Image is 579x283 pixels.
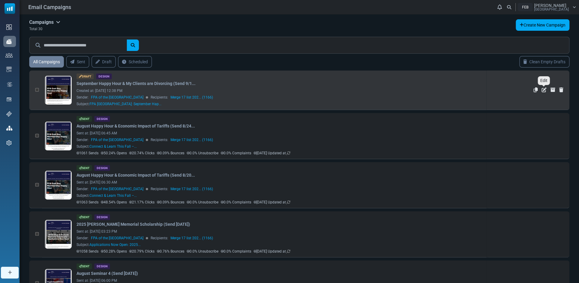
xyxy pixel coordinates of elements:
strong: CE Credit: [13,194,33,199]
li: Get expert insights on bitcoin's value drivers and the growing role of stablecoins in finance [25,222,180,233]
a: September Happy Hour & My Clients are Divorcing (Send 9/1... [77,80,196,87]
div: Sender: Recipients: [77,186,484,192]
span: Two Events, One Goal: Grow Your Network and Your Practice [14,50,177,57]
p: Join us for a high-impact session with [PERSON_NAME], CIO at Bitwise Asset Management and one of ... [13,200,180,211]
span: [PERSON_NAME] [534,3,566,8]
p: [DATE] Updated at [254,249,290,254]
strong: [PERSON_NAME] [60,271,95,275]
p: [DATE] Afternoon 3:30 PM to 5:15 PM Orinda Country Club Qualifies for CFP CE credit [13,176,180,200]
div: Sender: Recipients: [77,137,484,143]
p: 1063 Sends [77,200,99,205]
img: FPA East Bay Membership Happy Hour at Chicken Pie Shop [6,66,187,168]
span: Two Events You Don’t Want to Miss – One Starts [DATE]! [21,50,172,57]
div: Crypto has gotten too big to ignore. What was once a retail-led niche has become an institutional... [13,194,180,236]
a: Draft [92,56,116,68]
h5: Campaigns [29,19,60,25]
img: dashboard-icon.svg [6,24,12,30]
img: campaigns-icon-active.png [6,39,12,44]
div: Sent at: [DATE] 03:23 PM [77,229,484,234]
div: Sent [77,116,92,122]
div: Sent [77,263,92,269]
strong: 3:30 PM to 5:15 PM [18,212,56,216]
div: Created at: [DATE] 12:38 PM [77,88,484,93]
img: workflow.svg [6,81,13,88]
div: Design [94,263,110,269]
span: FPA of the [GEOGRAPHIC_DATA] [91,95,143,100]
p: Tips to help clients make informed decisions [25,269,180,275]
p: Whether you're new to FPA or a long-time member, join us for good conversation, great people, and... [13,223,180,235]
div: Sent [77,214,92,220]
p: ✅ No cost to attend ✅ 1 free drink for FPA members ✅ Open to members and guests ✅ Great networkin... [13,245,180,268]
img: 2025 FPA NorCal Conference [6,73,187,175]
a: Duplicate [534,87,538,92]
img: contacts-icon.svg [5,53,13,57]
p: [DATE] Updated at [254,200,290,205]
p: 50.24% Opens [101,150,127,156]
a: Merge 17 list 202... (1166) [171,95,213,100]
span: Connect & Learn This Fall –... [89,193,137,198]
span: Secure Your Seat + Save $10 Before It’s Gone [36,50,157,57]
li: Discover strategic insights for positioning yourself in the evolving digital asset ecosystem [25,239,180,251]
span: FPA [GEOGRAPHIC_DATA]: September Hap... [89,102,161,106]
p: If you’re still on the fence, here’s your reminder: this is the one event you’ll regret missing. [13,170,180,182]
span: 30 [38,27,42,31]
span: The Future of Crypto: What’s Real, What’s Hype, and What Advisors Need to Know [18,50,174,63]
a: Merge 17 list 202... (1166) [171,186,213,192]
strong: [DATE] – Free Happy Hour at Chicken Pie Shop 🍻 [46,194,147,199]
img: email-templates-icon.svg [6,67,12,72]
p: The countdown is on. In just a few days, the most timely CE session of the summer kicks off at th... [13,176,180,188]
p: 🎟 💡 After that, it jumps to $59 - don’t pay more for the same great insight. [13,267,180,279]
strong: “The One, Big, Beautiful Bill: What It Means for You and Your Clients” [13,194,152,199]
a: Delete [559,87,563,92]
li: Find out why crypto has become too big for financial professionals to ignore in [DATE] market [25,210,180,222]
p: 0.0% Unsubscribe [187,249,218,254]
li: Understand the fundamental value proposition of bitcoin and the reality behind stablecoins and to... [25,252,180,264]
a: Archive [550,87,555,92]
strong: [PERSON_NAME], CPA/PFS, CFP®, EA, USTCP, AEP® [13,223,176,234]
img: mailsoftly_icon_blue_white.svg [5,3,15,14]
strong: Date: [13,273,23,278]
div: Draft [77,74,94,79]
a: Register now [18,275,45,279]
strong: Special thanks to our sponsor: [65,265,127,270]
p: 50.28% Opens [101,249,127,254]
strong: Location: [13,188,32,193]
p: Two $1,000 awards [25,257,180,263]
strong: [PERSON_NAME] [62,229,97,234]
li: Get a clear roadmap for where the crypto industry is heading in [DATE] and beyond [25,264,180,275]
p: 1058 Sends [77,249,99,254]
em: everyone [20,229,38,234]
div: Design [94,165,110,171]
a: Register Now [86,253,111,258]
p: August is wrapping up, and we’ve got two high-impact events lined up for our FPA East Bay communi... [13,170,180,188]
div: Sender: Recipients: [77,95,484,100]
p: 📍 [13,209,180,221]
p: 👉 and we’ll see you there! [13,274,180,280]
a: Scheduled [118,56,152,68]
span: We’re kicking off fall with two great opportunities to connect, learn, and elevate your work as a... [13,170,179,187]
p: You’ll leave smarter, sharper, and better prepared to guide clients through one of the fastest-mo... [13,249,180,261]
span: FPA of the [GEOGRAPHIC_DATA] [91,186,143,192]
p: 20.74% Clicks [129,150,155,156]
a: August Happy Hour & Economic Impact of Tariffs (Send 8/24... [77,123,195,129]
strong: 📍 Chicken Pie Shop, [GEOGRAPHIC_DATA] [52,206,141,211]
p: The Financial Planning Association of the East Bay is honored to announce the 2025 [PERSON_NAME] ... [13,189,180,206]
strong: 📅 [DATE] | 🕓 4:00 PM – 6:00 PM [63,212,130,216]
strong: Event Details: [13,261,41,266]
strong: Early bird pricing ends [DATE] [18,267,79,272]
p: You’ll leave more informed, confident, and ready to lead. [13,255,180,261]
h3: 🍻 [13,199,180,205]
p: 48.54% Opens [101,200,127,205]
p: The biggest takeaways from the new bill [25,263,180,269]
p: 0.76% Bounces [157,249,184,254]
span: FPA of the [GEOGRAPHIC_DATA] [91,235,143,241]
p: 0.0% Complaints [221,150,251,156]
div: Edit [538,76,550,85]
img: 2025 FPA NorCal Conference [6,66,187,168]
strong: Membership Happy Hour at Chicken Pie Shop [19,199,126,204]
a: August Seminar 4 (Send [DATE]) [77,270,138,277]
strong: [DATE] [18,206,32,211]
p: 📅 🕒 🎓 [13,206,180,223]
p: 0.0% Unsubscribe [187,150,218,156]
span: Be Prepared for the 2025 Tax Bill Before It Hits [34,50,158,57]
